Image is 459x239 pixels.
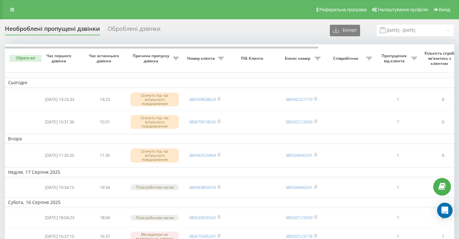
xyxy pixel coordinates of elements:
td: 1 [375,208,420,226]
div: Поза робочим часом [130,184,179,190]
a: 380679918626 [189,119,216,125]
button: Обрати всі [9,55,42,62]
a: 380504606241 [285,184,312,190]
a: 380504606241 [285,152,312,158]
span: Час першого дзвінка [42,53,77,63]
td: 14:23 [82,89,127,110]
td: 1 [375,89,420,110]
div: Скинуто під час вітального повідомлення [130,148,179,163]
span: Налаштування профілю [378,7,428,12]
td: 19:34 [82,178,127,196]
td: 18:04 [82,208,127,226]
span: Номер клієнта [185,56,218,61]
div: Open Intercom Messenger [437,203,453,218]
span: Кількість спроб зв'язатись з клієнтом [424,51,456,66]
div: Скинуто під час вітального повідомлення [130,115,179,129]
a: 380633935542 [189,215,216,220]
a: 380502123059 [285,119,312,125]
span: Час останнього дзвінка [87,53,122,63]
div: Оброблені дзвінки [108,25,160,35]
a: 380502123059 [285,215,312,220]
span: ПІБ Клієнта [233,56,273,61]
a: 380509828624 [189,96,216,102]
td: 1 [375,145,420,166]
span: Причина пропуску дзвінка [130,53,173,63]
a: 380502123178 [285,233,312,239]
div: Необроблені пропущені дзвінки [5,25,100,35]
span: Співробітник [327,56,366,61]
td: 10:31 [82,111,127,133]
td: 1 [375,111,420,133]
span: Пропущених від клієнта [378,53,411,63]
td: [DATE] 14:23:33 [37,89,82,110]
span: Бізнес номер [282,56,315,61]
a: 380442227779 [285,96,312,102]
td: [DATE] 18:04:23 [37,208,82,226]
td: 11:35 [82,145,127,166]
button: Експорт [330,25,360,36]
a: 380675095247 [189,233,216,239]
td: 1 [375,178,420,196]
div: Скинуто під час вітального повідомлення [130,93,179,107]
div: Поза робочим часом [130,215,179,220]
a: 380443529454 [189,152,216,158]
a: 380443860476 [189,184,216,190]
td: [DATE] 10:31:36 [37,111,82,133]
td: [DATE] 11:35:20 [37,145,82,166]
span: Реферальна програма [320,7,367,12]
td: [DATE] 19:34:15 [37,178,82,196]
span: Вихід [439,7,450,12]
